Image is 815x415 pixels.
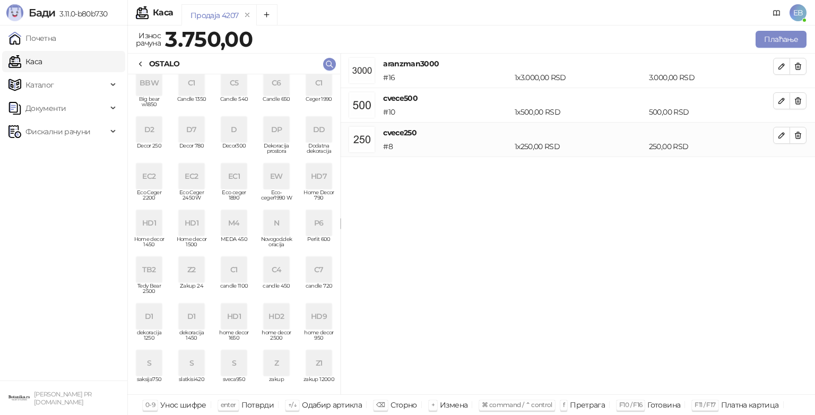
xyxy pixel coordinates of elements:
[217,377,251,393] span: sveca950
[306,163,332,189] div: HD7
[264,70,289,96] div: C6
[25,98,66,119] span: Документи
[306,350,332,376] div: Z1
[513,72,647,83] div: 1 x 3.000,00 RSD
[513,106,647,118] div: 1 x 500,00 RSD
[513,141,647,152] div: 1 x 250,00 RSD
[721,398,779,412] div: Платна картица
[217,190,251,206] span: Eco ceger 1890
[165,26,253,52] strong: 3.750,00
[25,121,90,142] span: Фискални рачуни
[179,163,204,189] div: EC2
[190,10,238,21] div: Продаја 4207
[179,350,204,376] div: S
[221,401,236,409] span: enter
[768,4,785,21] a: Документација
[175,143,209,159] span: Decor 780
[221,257,247,282] div: C1
[149,58,179,70] div: OSTALO
[55,9,107,19] span: 3.11.0-b80b730
[221,210,247,236] div: M4
[756,31,807,48] button: Плаћање
[34,391,92,406] small: [PERSON_NAME] PR [DOMAIN_NAME]
[259,283,293,299] span: candle 450
[8,51,42,72] a: Каса
[306,117,332,142] div: DD
[570,398,605,412] div: Претрага
[179,117,204,142] div: D7
[302,237,336,253] span: Perlit 600
[381,141,513,152] div: # 8
[136,257,162,282] div: TB2
[29,6,55,19] span: Бади
[306,257,332,282] div: C7
[695,401,715,409] span: F11 / F17
[264,304,289,329] div: HD2
[175,330,209,346] span: dekoracija 1450
[132,283,166,299] span: Tedy Bear 2500
[288,401,297,409] span: ↑/↓
[241,398,274,412] div: Потврди
[306,210,332,236] div: P6
[132,97,166,113] span: Big bear w1850
[221,70,247,96] div: C5
[647,141,775,152] div: 250,00 RSD
[175,97,209,113] span: Candle 1350
[221,117,247,142] div: D
[259,330,293,346] span: home decor 2500
[217,143,251,159] span: Decor300
[145,401,155,409] span: 0-9
[647,398,680,412] div: Готовина
[136,350,162,376] div: S
[217,237,251,253] span: MEDA 450
[647,72,775,83] div: 3.000,00 RSD
[619,401,642,409] span: F10 / F16
[381,72,513,83] div: # 16
[264,257,289,282] div: C4
[302,190,336,206] span: Home Decor 790
[175,190,209,206] span: Eco Ceger 2450W
[25,74,54,96] span: Каталог
[381,106,513,118] div: # 10
[383,58,773,70] h4: aranzman3000
[264,350,289,376] div: Z
[132,190,166,206] span: Eco Ceger 2200
[256,4,278,25] button: Add tab
[264,163,289,189] div: EW
[302,377,336,393] span: zakup 12000
[136,304,162,329] div: D1
[259,143,293,159] span: Dekoracija prostora
[175,283,209,299] span: Zakup 24
[391,398,417,412] div: Сторно
[175,377,209,393] span: slatkisi420
[302,398,362,412] div: Одабир артикла
[134,29,163,50] div: Износ рачуна
[259,190,293,206] span: Eco-ceger1990 W
[264,210,289,236] div: N
[8,387,30,409] img: 64x64-companyLogo-0e2e8aaa-0bd2-431b-8613-6e3c65811325.png
[221,350,247,376] div: S
[136,70,162,96] div: BBW
[179,257,204,282] div: Z2
[217,283,251,299] span: candle 1100
[132,377,166,393] span: saksija750
[221,163,247,189] div: EC1
[217,97,251,113] span: Candle 540
[563,401,565,409] span: f
[179,304,204,329] div: D1
[136,210,162,236] div: HD1
[302,97,336,113] span: Ceger 1990
[132,330,166,346] span: dekoracija 1250
[132,143,166,159] span: Decor 250
[306,70,332,96] div: C1
[440,398,467,412] div: Измена
[136,117,162,142] div: D2
[790,4,807,21] span: EB
[383,127,773,139] h4: cvece250
[259,377,293,393] span: zakup
[383,92,773,104] h4: cvece500
[302,143,336,159] span: Dodatna dekoracija
[306,304,332,329] div: HD9
[128,74,340,394] div: grid
[179,70,204,96] div: C1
